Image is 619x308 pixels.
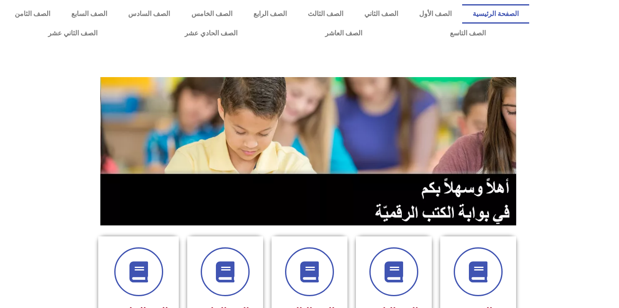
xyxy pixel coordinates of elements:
[462,4,529,24] a: الصفحة الرئيسية
[4,4,61,24] a: الصف الثامن
[281,24,406,43] a: الصف العاشر
[243,4,297,24] a: الصف الرابع
[354,4,409,24] a: الصف الثاني
[409,4,462,24] a: الصف الأول
[406,24,530,43] a: الصف التاسع
[61,4,118,24] a: الصف السابع
[4,24,141,43] a: الصف الثاني عشر
[297,4,354,24] a: الصف الثالث
[181,4,243,24] a: الصف الخامس
[141,24,282,43] a: الصف الحادي عشر
[118,4,180,24] a: الصف السادس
